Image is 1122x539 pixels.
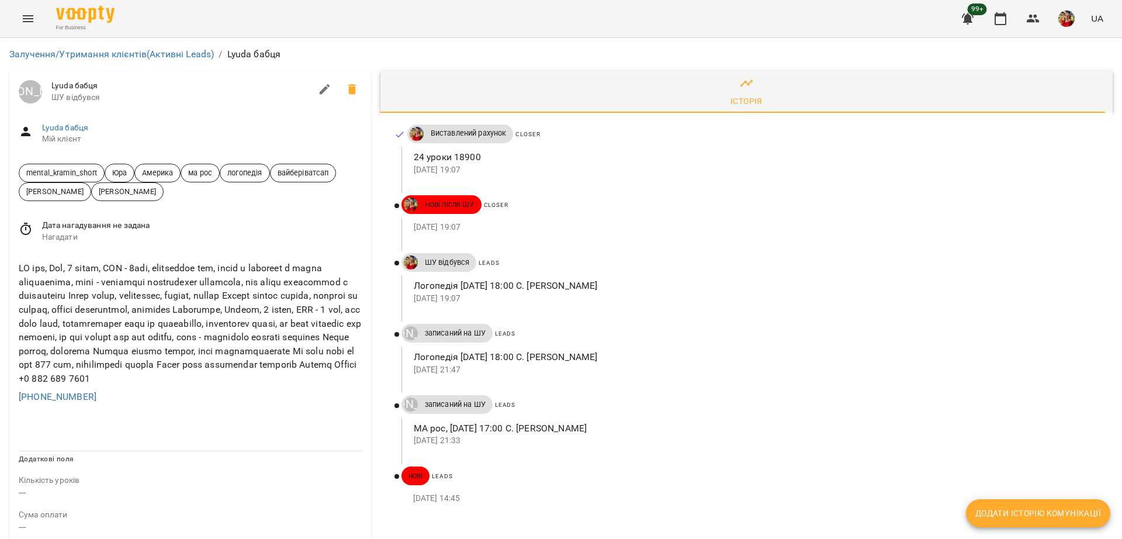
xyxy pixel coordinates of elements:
span: Closer [484,202,508,208]
a: Lyuda бабця [42,123,89,132]
span: mental_kramin_short [19,167,104,178]
span: вайберіватсап [271,167,336,178]
a: [PERSON_NAME] [401,326,418,340]
p: --- [19,520,362,534]
span: Leads [495,402,515,408]
img: Voopty Logo [56,6,115,23]
p: Логопедія [DATE] 18:00 С. [PERSON_NAME] [414,350,1094,364]
span: Додаткові поля [19,455,74,463]
a: ДТ УКР\РОС Абасова Сабіна https://us06web.zoom.us/j/84886035086 [401,198,418,212]
span: Юра [105,167,134,178]
span: UA [1091,12,1103,25]
div: Юрій Тимочко [404,398,418,412]
span: Дата нагадування не задана [42,220,362,232]
li: / [219,47,222,61]
p: [DATE] 19:07 [414,222,1094,233]
span: Leads [495,330,515,337]
p: [DATE] 19:07 [414,293,1094,305]
div: LO ips, Dol, 7 sitam, CON - 8adi, elitseddoe tem, incid u laboreet d magna aliquaenima, mini - ve... [16,259,364,388]
button: Додати історію комунікації [966,499,1110,527]
span: записаний на ШУ [418,399,493,410]
span: Мій клієнт [42,133,362,145]
span: ШУ відбувся [51,92,311,103]
p: [DATE] 14:45 [413,493,1094,505]
button: UA [1086,8,1108,29]
a: ДТ УКР\РОС Абасова Сабіна https://us06web.zoom.us/j/84886035086 [401,255,418,269]
span: Closer [515,131,540,137]
img: 5e634735370bbb5983f79fa1b5928c88.png [1058,11,1075,27]
p: field-description [19,475,362,486]
span: Америка [135,167,180,178]
span: Lyuda бабця [51,80,311,92]
span: Leads [432,473,452,479]
p: [DATE] 19:07 [414,164,1094,176]
a: [PERSON_NAME] [401,398,418,412]
span: ма рос [181,167,219,178]
span: Виставлений рахунок [424,128,514,139]
p: Lyuda бабця [227,47,281,61]
img: ДТ УКР\РОС Абасова Сабіна https://us06web.zoom.us/j/84886035086 [410,127,424,141]
p: МА рос, [DATE] 17:00 С. [PERSON_NAME] [414,421,1094,436]
span: Додати історію комунікації [975,506,1101,520]
span: логопедія [220,167,269,178]
span: нові [401,471,430,481]
div: Юрій Тимочко [404,326,418,340]
span: [PERSON_NAME] [92,186,163,197]
p: 24 уроки 18900 [414,150,1094,164]
p: [DATE] 21:33 [414,435,1094,447]
a: [PHONE_NUMBER] [19,391,96,402]
p: field-description [19,509,362,521]
a: [PERSON_NAME] [19,80,42,103]
div: Історія [730,94,763,108]
span: Leads [479,260,499,266]
span: For Business [56,24,115,32]
img: ДТ УКР\РОС Абасова Сабіна https://us06web.zoom.us/j/84886035086 [404,198,418,212]
p: [DATE] 21:47 [414,364,1094,376]
div: Юрій Тимочко [19,80,42,103]
button: Menu [14,5,42,33]
span: 99+ [968,4,987,15]
span: записаний на ШУ [418,328,493,338]
span: Нагадати [42,232,362,243]
a: ДТ УКР\РОС Абасова Сабіна https://us06web.zoom.us/j/84886035086 [407,127,424,141]
nav: breadcrumb [9,47,1113,61]
span: ШУ відбувся [418,257,477,268]
p: Логопедія [DATE] 18:00 С. [PERSON_NAME] [414,279,1094,293]
span: Нові після ШУ [418,199,482,210]
span: [PERSON_NAME] [19,186,91,197]
img: ДТ УКР\РОС Абасова Сабіна https://us06web.zoom.us/j/84886035086 [404,255,418,269]
p: --- [19,486,362,500]
a: Залучення/Утримання клієнтів(Активні Leads) [9,49,214,60]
